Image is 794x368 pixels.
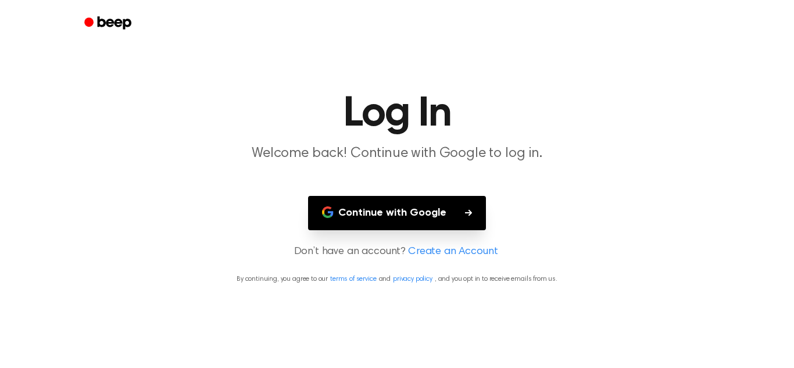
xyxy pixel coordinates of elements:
a: Create an Account [408,244,498,260]
a: Beep [76,12,142,35]
a: terms of service [330,276,376,283]
h1: Log In [99,93,695,135]
p: By continuing, you agree to our and , and you opt in to receive emails from us. [14,274,780,284]
p: Don’t have an account? [14,244,780,260]
a: privacy policy [393,276,432,283]
p: Welcome back! Continue with Google to log in. [174,144,620,163]
button: Continue with Google [308,196,486,230]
